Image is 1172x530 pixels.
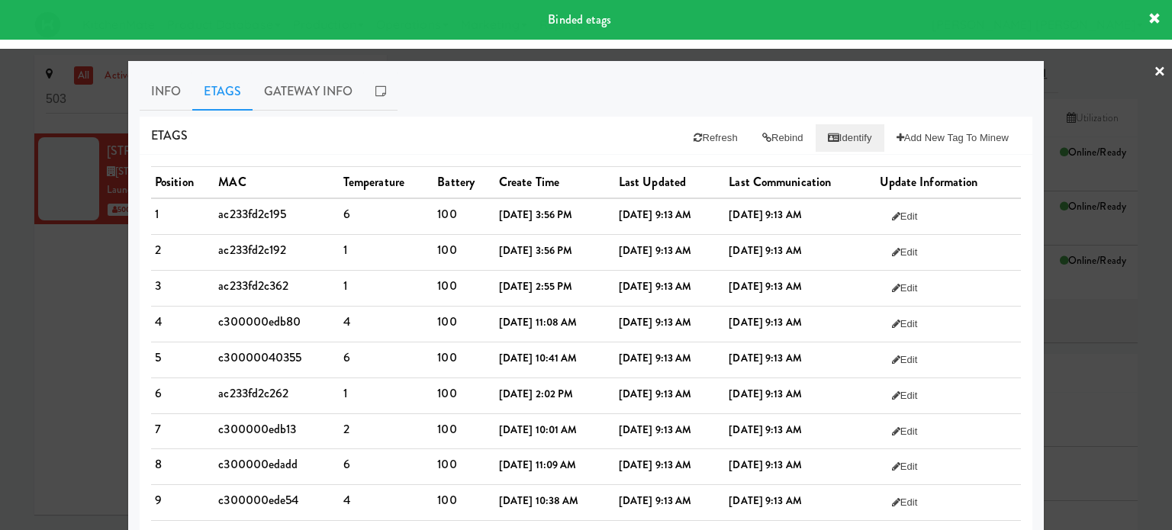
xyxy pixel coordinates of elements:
[151,270,214,306] td: 3
[495,167,615,198] th: Create Time
[433,306,494,342] td: 100
[880,489,930,516] button: Edit
[433,449,494,485] td: 100
[214,234,339,270] td: ac233fd2c192
[433,377,494,413] td: 100
[340,342,434,377] td: 6
[151,485,214,521] td: 9
[340,485,434,521] td: 4
[151,167,214,198] th: Position
[433,413,494,449] td: 100
[499,207,572,222] b: [DATE] 3:56 PM
[884,124,1021,152] button: Add New Tag to Minew
[619,493,691,508] b: [DATE] 9:13 AM
[619,351,691,365] b: [DATE] 9:13 AM
[499,315,578,329] b: [DATE] 11:08 AM
[619,387,691,401] b: [DATE] 9:13 AM
[214,198,339,234] td: ac233fd2c195
[619,458,691,472] b: [DATE] 9:13 AM
[880,453,930,480] button: Edit
[340,449,434,485] td: 6
[729,315,801,329] b: [DATE] 9:13 AM
[880,310,930,338] button: Edit
[151,377,214,413] td: 6
[140,72,192,111] a: Info
[214,485,339,521] td: c300000ede54
[880,382,930,410] button: Edit
[499,458,577,472] b: [DATE] 11:09 AM
[340,167,434,198] th: Temperature
[729,207,801,222] b: [DATE] 9:13 AM
[725,167,875,198] th: Last Communication
[880,239,930,266] button: Edit
[499,243,572,258] b: [DATE] 3:56 PM
[433,485,494,521] td: 100
[681,124,749,152] button: Refresh
[433,342,494,377] td: 100
[340,270,434,306] td: 1
[151,449,214,485] td: 8
[214,270,339,306] td: ac233fd2c362
[499,387,573,401] b: [DATE] 2:02 PM
[151,306,214,342] td: 4
[499,351,578,365] b: [DATE] 10:41 AM
[214,413,339,449] td: c300000edb13
[340,413,434,449] td: 2
[880,346,930,374] button: Edit
[729,422,801,437] b: [DATE] 9:13 AM
[750,124,816,152] button: Rebind
[499,422,578,437] b: [DATE] 10:01 AM
[151,234,214,270] td: 2
[876,167,1021,198] th: Update Information
[880,418,930,445] button: Edit
[151,342,214,377] td: 5
[214,167,339,198] th: MAC
[816,124,884,152] button: Identify
[499,279,572,294] b: [DATE] 2:55 PM
[340,198,434,234] td: 6
[729,351,801,365] b: [DATE] 9:13 AM
[214,449,339,485] td: c300000edadd
[253,72,364,111] a: Gateway Info
[340,306,434,342] td: 4
[729,493,801,508] b: [DATE] 9:13 AM
[729,243,801,258] b: [DATE] 9:13 AM
[151,127,188,144] span: Etags
[214,377,339,413] td: ac233fd2c262
[214,342,339,377] td: c30000040355
[433,167,494,198] th: Battery
[619,315,691,329] b: [DATE] 9:13 AM
[729,279,801,294] b: [DATE] 9:13 AM
[433,234,494,270] td: 100
[880,203,930,230] button: Edit
[433,198,494,234] td: 100
[615,167,726,198] th: Last Updated
[619,279,691,294] b: [DATE] 9:13 AM
[151,413,214,449] td: 7
[340,234,434,270] td: 1
[729,387,801,401] b: [DATE] 9:13 AM
[192,72,253,111] a: Etags
[619,422,691,437] b: [DATE] 9:13 AM
[433,270,494,306] td: 100
[619,243,691,258] b: [DATE] 9:13 AM
[499,493,579,508] b: [DATE] 10:38 AM
[151,198,214,234] td: 1
[1154,49,1166,96] a: ×
[880,275,930,302] button: Edit
[340,377,434,413] td: 1
[548,11,611,28] span: Binded etags
[619,207,691,222] b: [DATE] 9:13 AM
[729,458,801,472] b: [DATE] 9:13 AM
[214,306,339,342] td: c300000edb80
